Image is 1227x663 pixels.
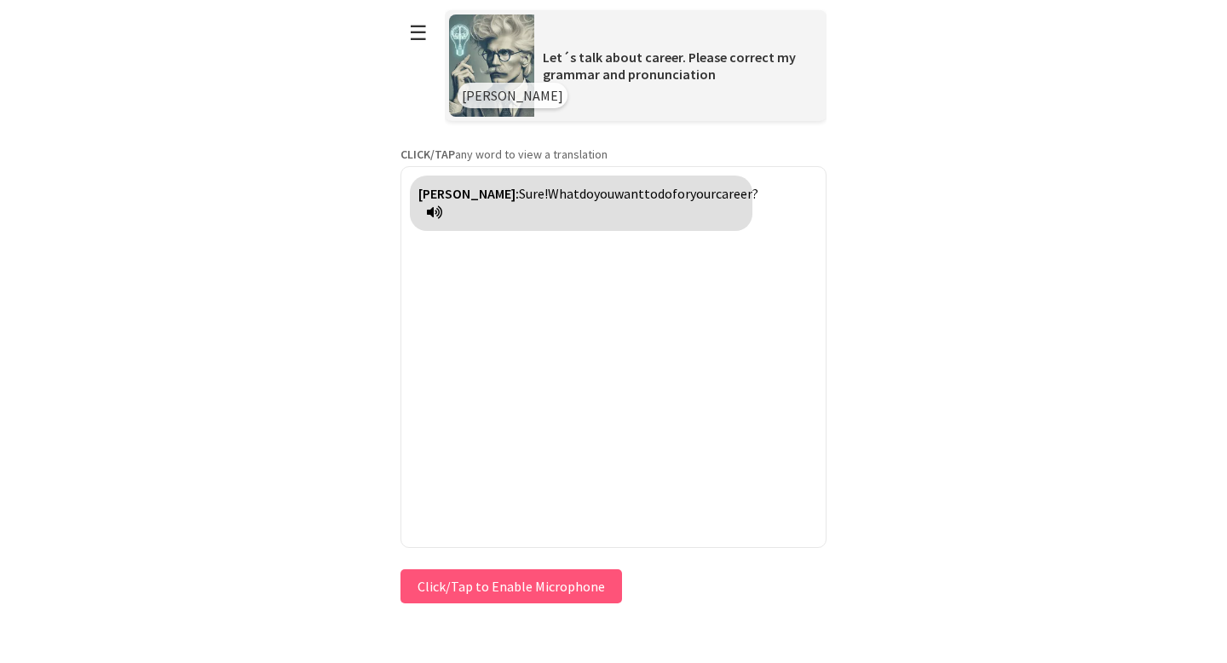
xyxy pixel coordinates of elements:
[614,185,644,202] span: want
[548,185,579,202] span: What
[400,11,436,55] button: ☰
[644,185,658,202] span: to
[579,185,594,202] span: do
[449,14,534,117] img: Scenario Image
[410,176,752,231] div: Click to translate
[543,49,796,83] span: Let´s talk about career. Please correct my grammar and pronunciation
[716,185,758,202] span: career?
[672,185,690,202] span: for
[690,185,716,202] span: your
[418,185,519,202] strong: [PERSON_NAME]:
[400,569,622,603] button: Click/Tap to Enable Microphone
[462,87,563,104] span: [PERSON_NAME]
[658,185,672,202] span: do
[594,185,614,202] span: you
[400,147,827,162] p: any word to view a translation
[400,147,455,162] strong: CLICK/TAP
[519,185,548,202] span: Sure!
